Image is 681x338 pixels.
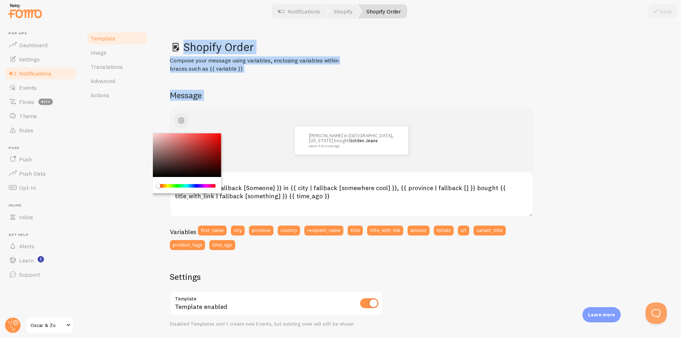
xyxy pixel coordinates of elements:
span: Inline [19,214,33,221]
span: Flows [19,98,34,105]
span: Advanced [90,77,115,84]
a: Image [86,45,148,60]
button: title [348,226,363,236]
span: Learn [19,257,34,264]
a: Dashboard [4,38,77,52]
span: Rules [19,127,33,134]
a: Opt-In [4,181,77,195]
span: beta [38,99,53,105]
span: Events [19,84,37,91]
a: Settings [4,52,77,66]
a: Advanced [86,74,148,88]
span: Support [19,271,40,278]
span: Push Data [19,170,46,177]
a: Flows beta [4,95,77,109]
h2: Message [170,90,664,101]
a: Alerts [4,239,77,253]
a: Learn [4,253,77,267]
a: Notifications [4,66,77,81]
span: Inline [9,203,77,208]
p: [PERSON_NAME] in [GEOGRAPHIC_DATA], [US_STATE] bought [309,133,394,148]
span: Actions [90,92,109,99]
h2: Settings [170,271,383,282]
a: Rules [4,123,77,137]
a: Push [4,152,77,166]
label: Notification Message [170,172,533,184]
a: Inline [4,210,77,224]
a: Golden Jeans [349,138,378,143]
a: Translations [86,60,148,74]
button: variant_title [474,226,506,236]
a: Support [4,267,77,282]
button: product_tags [170,240,205,250]
svg: <p>Watch New Feature Tutorials!</p> [38,256,44,262]
button: initials [434,226,454,236]
a: Events [4,81,77,95]
span: Opt-In [19,184,36,191]
div: Learn more [582,307,621,322]
iframe: Help Scout Beacon - Open [646,303,667,324]
button: country [278,226,300,236]
button: title_with_link [367,226,403,236]
span: Get Help [9,233,77,237]
span: Image [90,49,106,56]
a: Push Data [4,166,77,181]
div: Chrome color picker [142,133,221,194]
a: Oscar & Zo [26,317,73,334]
button: time_ago [209,240,235,250]
span: Translations [90,63,123,70]
span: Theme [19,112,37,120]
a: Actions [86,88,148,102]
button: first_name [198,226,227,236]
button: recipient_name [304,226,343,236]
button: province [249,226,273,236]
a: Theme [4,109,77,123]
p: Learn more [588,311,615,318]
small: about 4 minutes ago [309,144,392,148]
button: city [231,226,245,236]
span: Template [90,35,115,42]
span: Settings [19,56,40,63]
button: url [458,226,469,236]
a: Template [86,31,148,45]
div: Template enabled [170,291,383,317]
span: Push [19,156,32,163]
h1: Shopify Order [170,40,664,54]
span: Notifications [19,70,51,77]
img: fomo-relay-logo-orange.svg [7,2,43,20]
h3: Variables [170,228,196,236]
button: amount [408,226,430,236]
p: Compose your message using variables, enclosing variables within braces such as {{ variable }} [170,56,340,73]
span: Pop-ups [9,31,77,36]
span: Oscar & Zo [31,321,64,329]
span: Push [9,146,77,150]
span: Dashboard [19,41,48,49]
div: Disabled Templates won't create new Events, but existing ones will still be shown [170,321,383,327]
span: Alerts [19,243,34,250]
